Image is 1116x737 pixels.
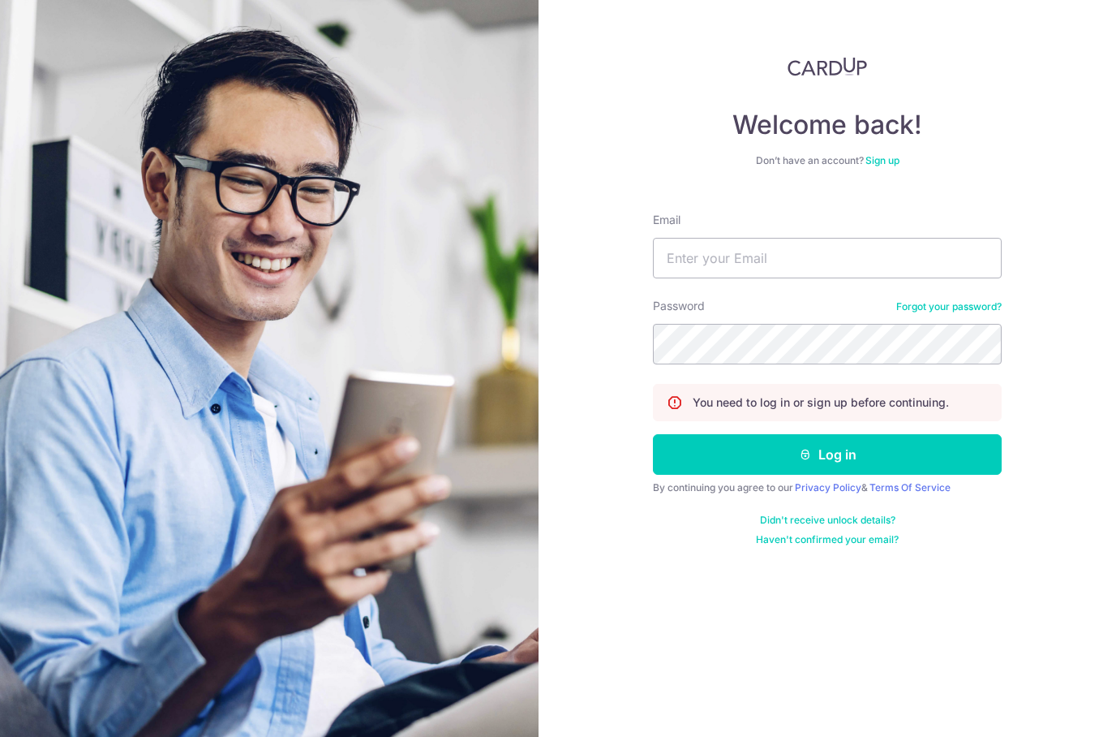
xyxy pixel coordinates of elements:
h4: Welcome back! [653,109,1002,141]
a: Sign up [865,154,899,166]
a: Terms Of Service [869,481,951,493]
a: Didn't receive unlock details? [760,514,895,527]
label: Email [653,212,680,228]
a: Haven't confirmed your email? [756,533,899,546]
label: Password [653,298,705,314]
img: CardUp Logo [788,57,867,76]
a: Forgot your password? [896,300,1002,313]
p: You need to log in or sign up before continuing. [693,394,949,411]
button: Log in [653,434,1002,475]
div: Don’t have an account? [653,154,1002,167]
input: Enter your Email [653,238,1002,278]
a: Privacy Policy [795,481,861,493]
div: By continuing you agree to our & [653,481,1002,494]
